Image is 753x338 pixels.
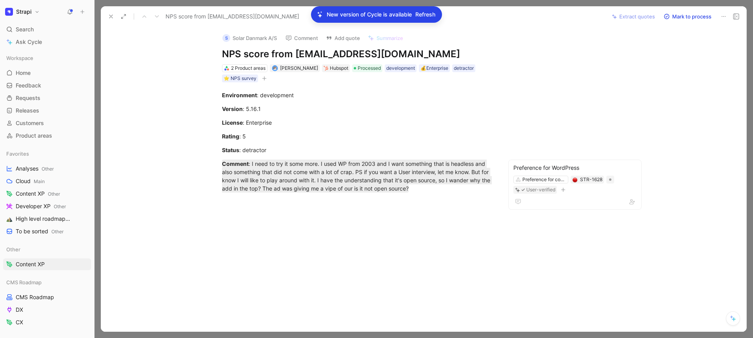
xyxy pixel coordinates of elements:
div: CMS RoadmapCMS RoadmapDXCX [3,276,91,328]
a: Home [3,67,91,79]
button: Summarize [364,33,407,44]
div: Search [3,24,91,35]
strong: Status [222,147,239,153]
div: : 5 [222,132,493,140]
span: Processed [358,64,381,72]
strong: Environment [222,92,257,98]
span: Other [51,229,64,234]
span: Ask Cycle [16,37,42,47]
div: Processed [352,64,382,72]
span: DX [16,306,23,314]
button: Mark to process [660,11,715,22]
span: Content XP [16,260,45,268]
span: Analyses [16,165,54,173]
a: Product areas [3,130,91,142]
div: User-verified [526,186,555,194]
a: ⛰️High level roadmapOther [3,213,91,225]
img: avatar [273,66,277,71]
span: CMS Roadmap [6,278,42,286]
div: development [386,64,415,72]
div: S [222,34,230,42]
button: ⛰️ [5,214,14,224]
div: : 5.16.1 [222,105,493,113]
button: SSolar Danmark A/S [219,32,280,44]
strong: Version [222,105,243,112]
span: [PERSON_NAME] [280,65,318,71]
div: STR-1628 [580,176,602,184]
div: ⭐️ NPS survey [224,75,256,82]
span: CMS Roadmap [16,293,54,301]
strong: Comment [222,160,249,167]
div: : detractor [222,146,493,154]
span: CX [16,318,23,326]
h1: NPS score from [EMAIL_ADDRESS][DOMAIN_NAME] [222,48,493,60]
div: : Enterprise [222,118,493,127]
a: Customers [3,117,91,129]
a: CloudMain [3,175,91,187]
p: New version of Cycle is available [327,10,412,19]
div: OtherContent XP [3,244,91,270]
a: DX [3,304,91,316]
h1: Strapi [16,8,31,15]
a: Releases [3,105,91,116]
span: Developer XP [16,202,66,211]
span: Other [54,204,66,209]
a: Feedback [3,80,91,91]
div: Favorites [3,148,91,160]
div: CMS Roadmap [3,276,91,288]
span: To be sorted [16,227,64,236]
span: Other [6,245,20,253]
a: Content XPOther [3,188,91,200]
div: Preference for competitors [522,176,566,184]
span: Favorites [6,150,29,158]
span: Summarize [376,35,403,42]
span: Product areas [16,132,52,140]
button: Refresh [415,9,436,20]
img: 🔴 [573,178,577,182]
strong: Rating [222,133,239,140]
div: 💰Enterprise [420,64,448,72]
span: Cloud [16,177,45,185]
span: Requests [16,94,40,102]
a: CMS Roadmap [3,291,91,303]
div: Other [3,244,91,255]
span: Search [16,25,34,34]
span: Customers [16,119,44,127]
mark: : I need to try it some more. I used WP from 2003 and I want something that is headless and also ... [222,160,492,193]
a: Content XP [3,258,91,270]
span: NPS score from [EMAIL_ADDRESS][DOMAIN_NAME] [166,12,299,21]
img: Strapi [5,8,13,16]
span: High level roadmap [16,215,73,223]
span: Other [48,191,60,197]
div: 2 Product areas [231,64,266,72]
img: ⛰️ [6,216,13,222]
a: Ask Cycle [3,36,91,48]
button: Comment [282,33,322,44]
span: Refresh [415,10,435,19]
button: Add quote [322,33,364,44]
a: Developer XPOther [3,200,91,212]
div: Hubspot [330,64,348,72]
span: Home [16,69,31,77]
a: AnalysesOther [3,163,91,174]
span: Releases [16,107,39,114]
a: CX [3,316,91,328]
span: Content XP [16,190,60,198]
a: To be sortedOther [3,225,91,237]
strong: License [222,119,243,126]
span: Other [42,166,54,172]
button: 🔴 [572,177,578,182]
span: Feedback [16,82,41,89]
a: Requests [3,92,91,104]
div: : development [222,91,493,99]
button: StrapiStrapi [3,6,42,17]
span: Main [34,178,45,184]
div: Workspace [3,52,91,64]
span: Workspace [6,54,33,62]
div: Preference for WordPress [513,163,637,173]
div: detractor [454,64,474,72]
button: Extract quotes [608,11,658,22]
